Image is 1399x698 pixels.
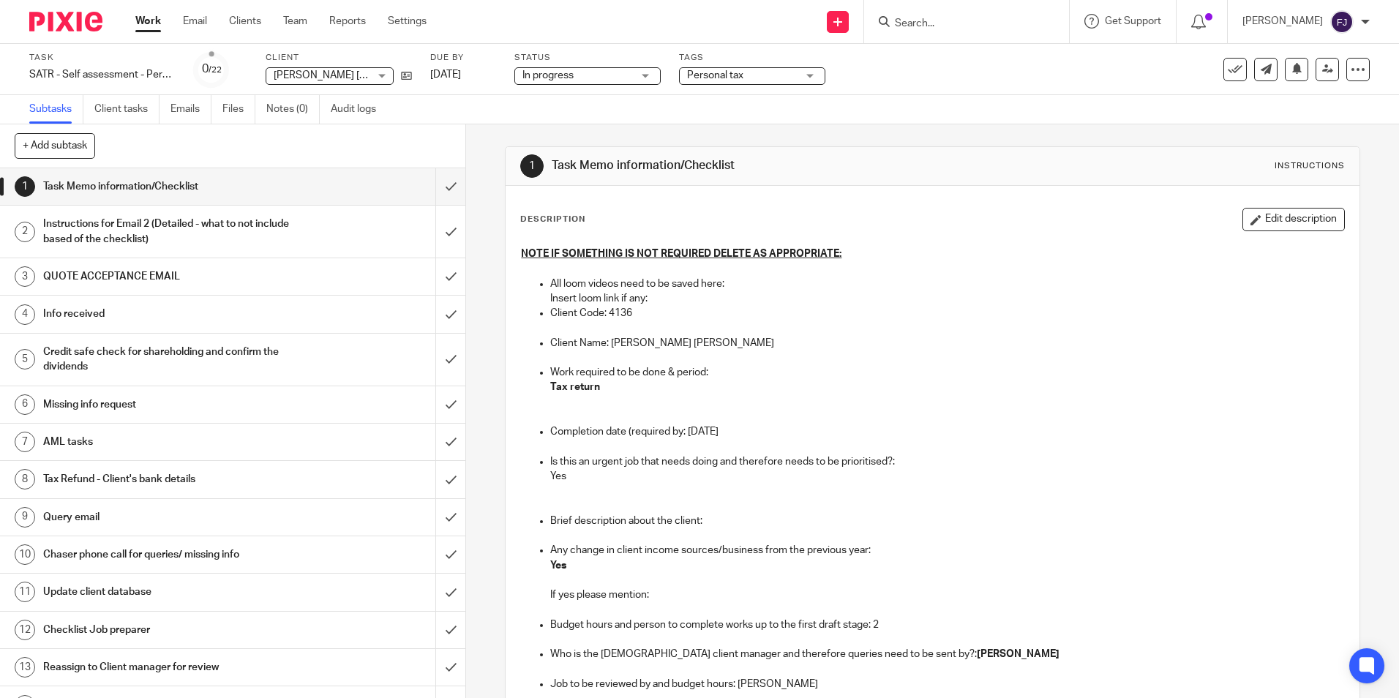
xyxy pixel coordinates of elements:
div: 10 [15,544,35,565]
label: Status [514,52,661,64]
h1: QUOTE ACCEPTANCE EMAIL [43,266,295,288]
input: Search [893,18,1025,31]
p: Who is the [DEMOGRAPHIC_DATA] client manager and therefore queries need to be sent by?: [550,647,1343,661]
u: NOTE IF SOMETHING IS NOT REQUIRED DELETE AS APPROPRIATE: [521,249,841,259]
div: SATR - Self assessment - Personal tax return 24/25 [29,67,176,82]
h1: Task Memo information/Checklist [43,176,295,198]
a: Files [222,95,255,124]
div: 8 [15,469,35,489]
span: Personal tax [687,70,743,80]
p: Description [520,214,585,225]
strong: [PERSON_NAME] [977,649,1059,659]
div: 12 [15,620,35,640]
div: 1 [15,176,35,197]
div: 1 [520,154,544,178]
div: Instructions [1275,160,1345,172]
a: Reports [329,14,366,29]
strong: Yes [550,560,566,571]
h1: Task Memo information/Checklist [552,158,964,173]
h1: Reassign to Client manager for review [43,656,295,678]
div: 7 [15,432,35,452]
h1: AML tasks [43,431,295,453]
h1: Checklist Job preparer [43,619,295,641]
div: 9 [15,507,35,528]
a: Clients [229,14,261,29]
h1: Chaser phone call for queries/ missing info [43,544,295,566]
p: Brief description about the client: [550,514,1343,528]
p: Is this an urgent job that needs doing and therefore needs to be prioritised?: [550,454,1343,469]
label: Tags [679,52,825,64]
label: Client [266,52,412,64]
a: Subtasks [29,95,83,124]
label: Task [29,52,176,64]
div: 3 [15,266,35,287]
div: 0 [202,61,222,78]
p: All loom videos need to be saved here: [550,277,1343,291]
img: svg%3E [1330,10,1354,34]
span: [DATE] [430,70,461,80]
span: Get Support [1105,16,1161,26]
p: Work required to be done & period: [550,365,1343,380]
a: Client tasks [94,95,160,124]
a: Team [283,14,307,29]
div: 6 [15,394,35,415]
a: Audit logs [331,95,387,124]
p: [PERSON_NAME] [1242,14,1323,29]
h1: Credit safe check for shareholding and confirm the dividends [43,341,295,378]
button: + Add subtask [15,133,95,158]
label: Due by [430,52,496,64]
div: 11 [15,582,35,602]
p: Any change in client income sources/business from the previous year: [550,543,1343,558]
h1: Tax Refund - Client's bank details [43,468,295,490]
div: 5 [15,349,35,369]
a: Emails [170,95,211,124]
a: Notes (0) [266,95,320,124]
div: 2 [15,222,35,242]
p: Budget hours and person to complete works up to the first draft stage: 2 [550,618,1343,632]
span: In progress [522,70,574,80]
p: Completion date (required by: [DATE] [550,424,1343,439]
span: [PERSON_NAME] [PERSON_NAME] [274,70,437,80]
a: Email [183,14,207,29]
a: Settings [388,14,427,29]
p: Client Code: 4136 [550,306,1343,320]
h1: Query email [43,506,295,528]
p: Job to be reviewed by and budget hours: [PERSON_NAME] [550,677,1343,691]
h1: Instructions for Email 2 (Detailed - what to not include based of the checklist) [43,213,295,250]
strong: Tax return [550,382,600,392]
p: Yes [550,469,1343,484]
h1: Info received [43,303,295,325]
h1: Missing info request [43,394,295,416]
p: If yes please mention: [550,588,1343,602]
img: Pixie [29,12,102,31]
div: 4 [15,304,35,325]
a: Work [135,14,161,29]
button: Edit description [1242,208,1345,231]
p: Client Name: [PERSON_NAME] [PERSON_NAME] [550,336,1343,350]
h1: Update client database [43,581,295,603]
div: 13 [15,657,35,678]
small: /22 [209,66,222,74]
p: Insert loom link if any: [550,291,1343,306]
